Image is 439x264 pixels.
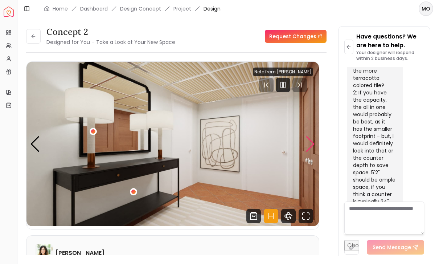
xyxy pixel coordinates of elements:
[44,5,221,12] nav: breadcrumb
[30,136,40,152] div: Previous slide
[46,38,175,46] small: Designed for You – Take a Look at Your New Space
[120,5,161,12] li: Design Concept
[46,26,175,38] h3: Concept 2
[35,244,53,262] img: Christina Manzo
[26,62,319,226] div: Carousel
[53,5,68,12] a: Home
[299,209,313,223] svg: Fullscreen
[26,62,319,226] img: Design Render 6
[80,5,108,12] a: Dashboard
[246,209,261,223] svg: Shop Products from this design
[419,2,432,15] span: MO
[56,249,104,257] h6: [PERSON_NAME]
[173,5,191,12] a: Project
[279,81,287,89] svg: Pause
[281,209,296,223] svg: 360 View
[26,62,319,226] div: 5 / 6
[204,5,221,12] span: Design
[305,136,315,152] div: Next slide
[4,7,14,17] a: Spacejoy
[264,209,278,223] svg: Hotspots Toggle
[265,30,327,43] a: Request Changes
[356,32,424,50] p: Have questions? We are here to help.
[4,7,14,17] img: Spacejoy Logo
[253,68,313,76] div: Note from [PERSON_NAME]
[419,1,433,16] button: MO
[356,50,424,61] p: Your designer will respond within 2 business days.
